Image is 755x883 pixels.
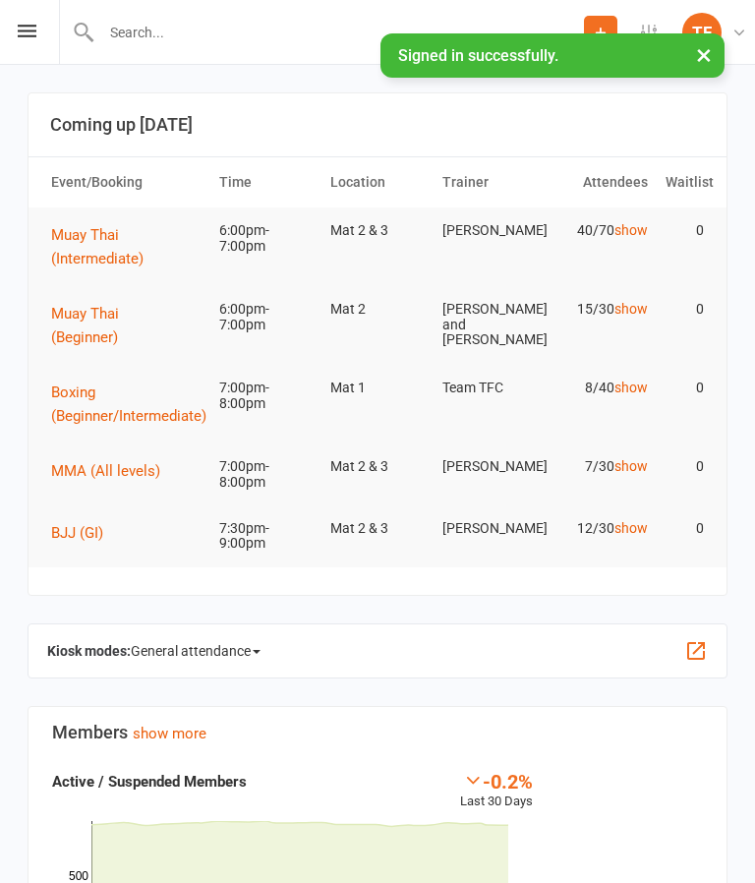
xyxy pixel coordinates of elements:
span: Boxing (Beginner/Intermediate) [51,383,206,425]
span: General attendance [131,635,261,667]
strong: Active / Suspended Members [52,773,247,791]
td: Team TFC [434,365,546,411]
th: Location [321,157,434,207]
th: Trainer [434,157,546,207]
span: Muay Thai (Beginner) [51,305,119,346]
td: Mat 2 & 3 [321,207,434,254]
td: 0 [657,505,713,552]
td: 0 [657,286,713,332]
a: show [614,458,648,474]
td: 6:00pm-7:00pm [210,207,322,269]
div: -0.2% [460,770,533,792]
a: show more [133,725,206,742]
span: Muay Thai (Intermediate) [51,226,144,267]
th: Waitlist [657,157,713,207]
strong: Kiosk modes: [47,643,131,659]
div: Last 30 Days [460,770,533,812]
button: BJJ (GI) [51,521,117,545]
td: [PERSON_NAME] [434,443,546,490]
span: MMA (All levels) [51,462,160,480]
a: show [614,222,648,238]
button: Muay Thai (Beginner) [51,302,202,349]
span: Signed in successfully. [398,46,558,65]
td: 0 [657,443,713,490]
td: 0 [657,207,713,254]
td: [PERSON_NAME] [434,505,546,552]
h3: Coming up [DATE] [50,115,705,135]
td: 6:00pm-7:00pm [210,286,322,348]
td: Mat 2 [321,286,434,332]
td: Mat 2 & 3 [321,505,434,552]
th: Time [210,157,322,207]
td: 12/30 [545,505,657,552]
td: 7/30 [545,443,657,490]
td: 7:00pm-8:00pm [210,443,322,505]
a: show [614,301,648,317]
td: 7:30pm-9:00pm [210,505,322,567]
button: × [686,33,722,76]
th: Attendees [545,157,657,207]
button: Boxing (Beginner/Intermediate) [51,381,220,428]
td: 8/40 [545,365,657,411]
a: show [614,520,648,536]
td: Mat 1 [321,365,434,411]
div: TF [682,13,722,52]
button: Muay Thai (Intermediate) [51,223,202,270]
span: BJJ (GI) [51,524,103,542]
button: MMA (All levels) [51,459,174,483]
input: Search... [95,19,584,46]
th: Event/Booking [42,157,210,207]
td: 40/70 [545,207,657,254]
td: 7:00pm-8:00pm [210,365,322,427]
td: 15/30 [545,286,657,332]
td: Mat 2 & 3 [321,443,434,490]
td: 0 [657,365,713,411]
td: [PERSON_NAME] and [PERSON_NAME] [434,286,546,363]
a: show [614,380,648,395]
h3: Members [52,723,703,742]
td: [PERSON_NAME] [434,207,546,254]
